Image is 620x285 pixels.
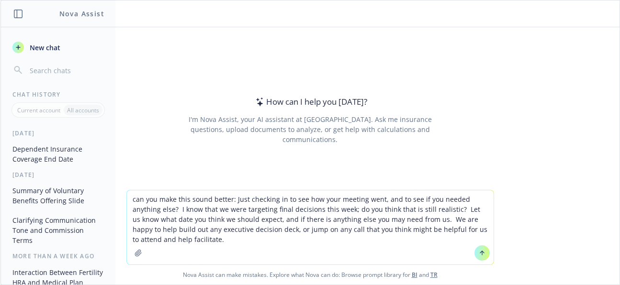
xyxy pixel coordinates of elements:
p: All accounts [67,106,99,114]
div: [DATE] [1,129,115,137]
div: I'm Nova Assist, your AI assistant at [GEOGRAPHIC_DATA]. Ask me insurance questions, upload docum... [175,114,445,144]
a: BI [412,271,417,279]
input: Search chats [28,64,104,77]
textarea: can you make this sound better: Just checking in to see how your meeting went, and to see if you ... [127,190,494,264]
p: Current account [17,106,60,114]
a: TR [430,271,438,279]
div: [DATE] [1,171,115,179]
button: New chat [9,39,108,56]
button: Dependent Insurance Coverage End Date [9,141,108,167]
button: Clarifying Communication Tone and Commission Terms [9,212,108,248]
div: Chat History [1,90,115,99]
h1: Nova Assist [59,9,104,19]
span: New chat [28,43,60,53]
div: More than a week ago [1,252,115,260]
div: How can I help you [DATE]? [253,96,367,108]
button: Summary of Voluntary Benefits Offering Slide [9,183,108,208]
span: Nova Assist can make mistakes. Explore what Nova can do: Browse prompt library for and [4,265,616,285]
